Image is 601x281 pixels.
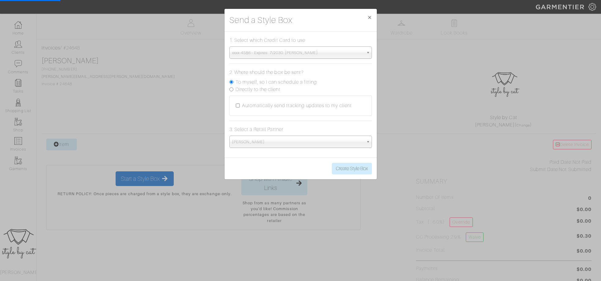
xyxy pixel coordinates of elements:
[362,9,377,26] button: Close
[229,37,306,44] label: 1. Select which Credit Card to use
[242,102,352,109] label: Automatically send tracking updates to my client
[332,163,372,174] button: Create Style Box
[229,14,293,27] h3: Send a Style Box
[229,69,304,76] label: 2. Where should the box be sent?
[232,47,364,59] span: xxxx-4586 - Expires: 7/2030. [PERSON_NAME]
[236,78,317,86] label: To myself, so I can schedule a fitting
[236,86,280,93] label: Directly to the client
[367,13,372,21] span: ×
[229,126,283,133] label: 3. Select a Retail Partner
[232,136,364,148] span: [PERSON_NAME]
